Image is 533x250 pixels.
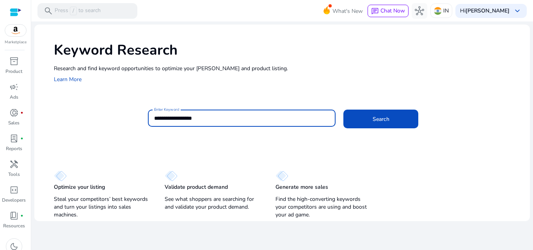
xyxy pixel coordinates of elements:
span: What's New [332,4,363,18]
span: fiber_manual_record [20,137,23,140]
mat-label: Enter Keyword [154,107,179,112]
p: Developers [2,197,26,204]
button: Search [343,110,418,128]
span: campaign [9,82,19,92]
p: Find the high-converting keywords your competitors are using and boost your ad game. [275,195,371,219]
span: book_4 [9,211,19,220]
span: donut_small [9,108,19,117]
p: Tools [8,171,20,178]
p: Marketplace [5,39,27,45]
span: keyboard_arrow_down [513,6,522,16]
p: Hi [460,8,510,14]
p: See what shoppers are searching for and validate your product demand. [165,195,260,211]
p: Reports [6,145,22,152]
b: [PERSON_NAME] [465,7,510,14]
span: fiber_manual_record [20,111,23,114]
p: Research and find keyword opportunities to optimize your [PERSON_NAME] and product listing. [54,64,522,73]
img: diamond.svg [54,170,67,181]
img: in.svg [434,7,442,15]
h1: Keyword Research [54,42,522,59]
p: Product [5,68,22,75]
span: chat [371,7,379,15]
img: diamond.svg [275,170,288,181]
span: inventory_2 [9,57,19,66]
p: Optimize your listing [54,183,105,191]
p: Resources [3,222,25,229]
span: Search [373,115,389,123]
p: IN [443,4,449,18]
img: amazon.svg [5,25,26,36]
span: handyman [9,160,19,169]
button: chatChat Now [368,5,409,17]
p: Press to search [55,7,101,15]
p: Steal your competitors’ best keywords and turn your listings into sales machines. [54,195,149,219]
span: fiber_manual_record [20,214,23,217]
span: Chat Now [380,7,405,14]
p: Ads [10,94,18,101]
span: hub [415,6,424,16]
p: Generate more sales [275,183,328,191]
p: Validate product demand [165,183,228,191]
img: diamond.svg [165,170,178,181]
p: Sales [8,119,20,126]
span: code_blocks [9,185,19,195]
span: lab_profile [9,134,19,143]
span: / [70,7,77,15]
a: Learn More [54,76,82,83]
button: hub [412,3,427,19]
span: search [44,6,53,16]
